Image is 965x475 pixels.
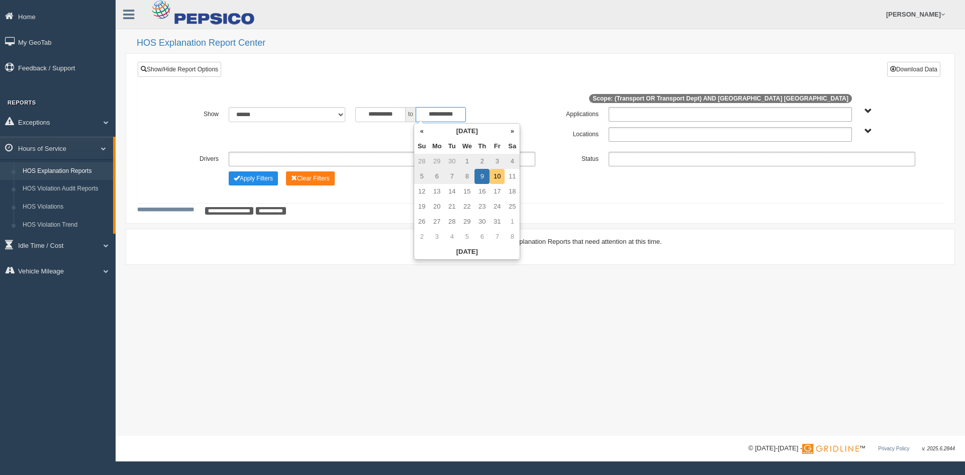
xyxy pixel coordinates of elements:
[505,169,520,184] td: 11
[459,169,474,184] td: 8
[490,139,505,154] th: Fr
[444,139,459,154] th: Tu
[490,154,505,169] td: 3
[414,154,429,169] td: 28
[18,198,113,216] a: HOS Violations
[459,229,474,244] td: 5
[137,237,943,246] div: There are no HOS Violations or Explanation Reports that need attention at this time.
[505,124,520,139] th: »
[138,62,221,77] a: Show/Hide Report Options
[429,214,444,229] td: 27
[429,199,444,214] td: 20
[505,154,520,169] td: 4
[922,446,955,451] span: v. 2025.6.2844
[414,139,429,154] th: Su
[490,169,505,184] td: 10
[160,152,224,164] label: Drivers
[414,124,429,139] th: «
[802,444,859,454] img: Gridline
[18,216,113,234] a: HOS Violation Trend
[505,229,520,244] td: 8
[414,214,429,229] td: 26
[474,154,490,169] td: 2
[459,199,474,214] td: 22
[474,214,490,229] td: 30
[490,214,505,229] td: 31
[474,229,490,244] td: 6
[459,154,474,169] td: 1
[429,184,444,199] td: 13
[429,124,505,139] th: [DATE]
[429,169,444,184] td: 6
[459,139,474,154] th: We
[474,184,490,199] td: 16
[474,169,490,184] td: 9
[490,184,505,199] td: 17
[406,107,416,122] span: to
[444,154,459,169] td: 30
[286,171,335,185] button: Change Filter Options
[444,214,459,229] td: 28
[474,139,490,154] th: Th
[229,171,278,185] button: Change Filter Options
[589,94,852,103] span: Scope: (Transport OR Transport Dept) AND [GEOGRAPHIC_DATA] [GEOGRAPHIC_DATA]
[444,229,459,244] td: 4
[429,139,444,154] th: Mo
[505,214,520,229] td: 1
[459,184,474,199] td: 15
[505,139,520,154] th: Sa
[18,180,113,198] a: HOS Violation Audit Reports
[748,443,955,454] div: © [DATE]-[DATE] - ™
[540,152,604,164] label: Status
[414,229,429,244] td: 2
[137,38,955,48] h2: HOS Explanation Report Center
[459,214,474,229] td: 29
[429,229,444,244] td: 3
[505,184,520,199] td: 18
[444,169,459,184] td: 7
[878,446,909,451] a: Privacy Policy
[414,199,429,214] td: 19
[444,184,459,199] td: 14
[490,199,505,214] td: 24
[474,199,490,214] td: 23
[887,62,940,77] button: Download Data
[414,169,429,184] td: 5
[505,199,520,214] td: 25
[490,229,505,244] td: 7
[18,162,113,180] a: HOS Explanation Reports
[540,107,604,119] label: Applications
[444,199,459,214] td: 21
[160,107,224,119] label: Show
[540,127,604,139] label: Locations
[429,154,444,169] td: 29
[414,184,429,199] td: 12
[414,244,520,259] th: [DATE]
